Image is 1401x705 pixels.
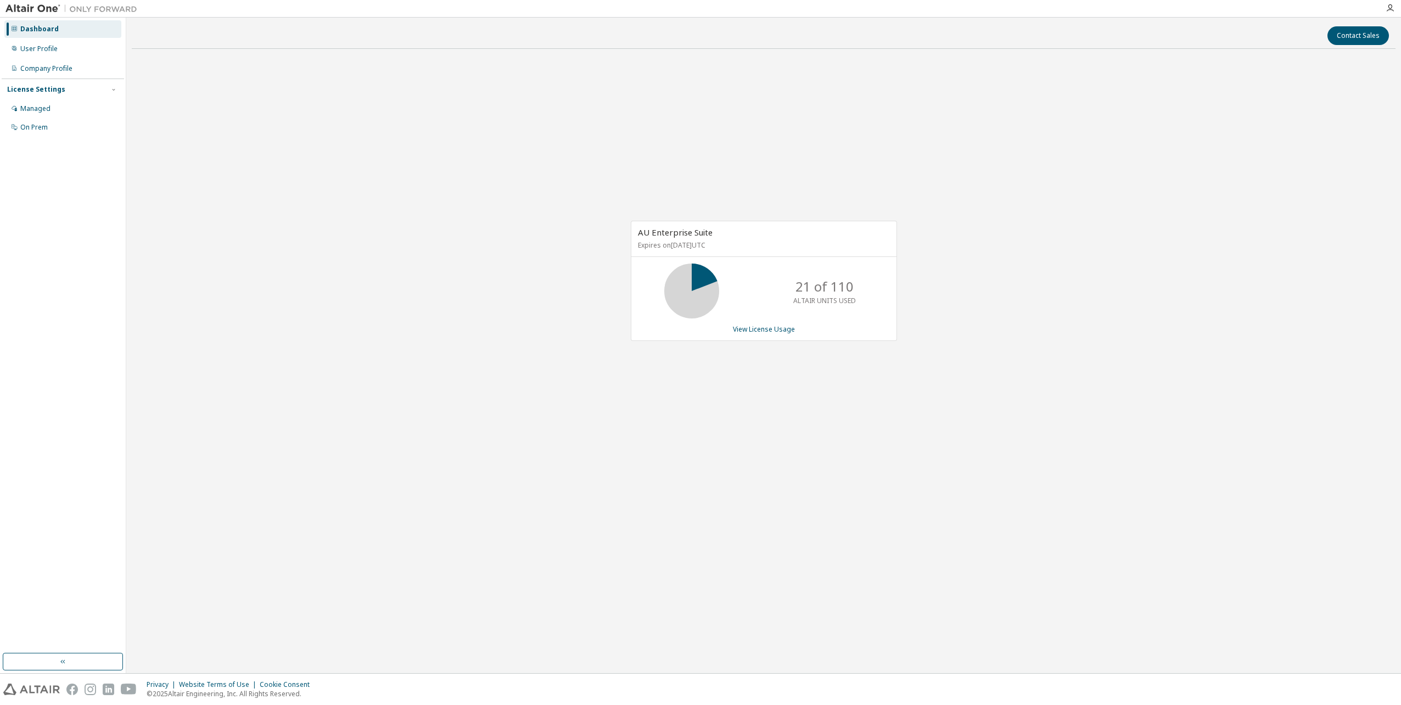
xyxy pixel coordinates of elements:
p: 21 of 110 [795,277,854,296]
p: ALTAIR UNITS USED [793,296,856,305]
img: youtube.svg [121,684,137,695]
a: View License Usage [733,324,795,334]
p: © 2025 Altair Engineering, Inc. All Rights Reserved. [147,689,316,698]
div: On Prem [20,123,48,132]
div: Managed [20,104,51,113]
div: User Profile [20,44,58,53]
img: instagram.svg [85,684,96,695]
div: Cookie Consent [260,680,316,689]
img: facebook.svg [66,684,78,695]
button: Contact Sales [1327,26,1389,45]
div: Dashboard [20,25,59,33]
img: linkedin.svg [103,684,114,695]
img: altair_logo.svg [3,684,60,695]
p: Expires on [DATE] UTC [638,240,887,250]
div: Company Profile [20,64,72,73]
div: License Settings [7,85,65,94]
div: Website Terms of Use [179,680,260,689]
img: Altair One [5,3,143,14]
div: Privacy [147,680,179,689]
span: AU Enterprise Suite [638,227,713,238]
